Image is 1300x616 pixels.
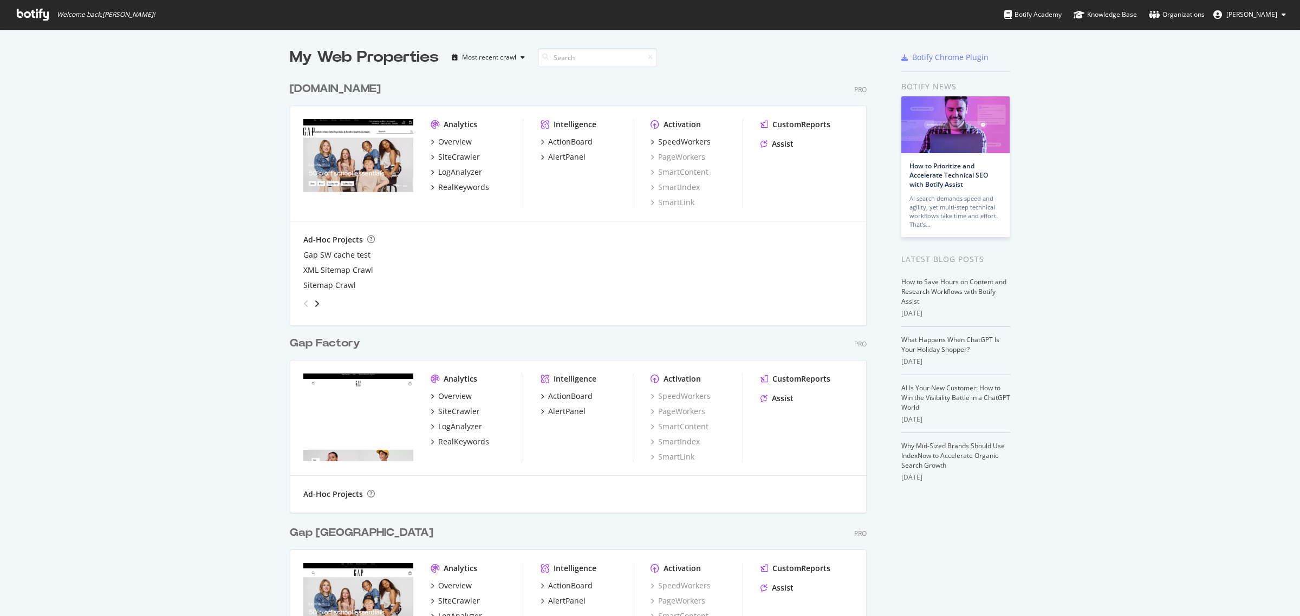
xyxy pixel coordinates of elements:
div: SiteCrawler [438,406,480,417]
a: Gap Factory [290,336,365,351]
a: PageWorkers [651,406,705,417]
div: Overview [438,136,472,147]
a: Botify Chrome Plugin [901,52,989,63]
a: LogAnalyzer [431,421,482,432]
span: shweta raje [1226,10,1277,19]
div: [DATE] [901,357,1010,366]
a: SiteCrawler [431,152,480,162]
a: Sitemap Crawl [303,280,356,291]
div: ActionBoard [548,391,593,402]
div: AlertPanel [548,152,586,162]
div: CustomReports [772,563,830,574]
div: Gap [GEOGRAPHIC_DATA] [290,525,433,541]
div: Ad-Hoc Projects [303,489,363,500]
div: angle-left [299,295,313,312]
div: Assist [772,139,794,149]
a: AlertPanel [541,152,586,162]
div: Activation [664,563,701,574]
a: LogAnalyzer [431,167,482,178]
div: RealKeywords [438,182,489,193]
a: RealKeywords [431,182,489,193]
a: SmartIndex [651,436,700,447]
div: Activation [664,119,701,130]
input: Search [538,48,657,67]
a: SmartLink [651,451,694,462]
div: CustomReports [772,373,830,384]
div: Analytics [444,563,477,574]
div: [DATE] [901,473,1010,482]
button: [PERSON_NAME] [1205,6,1295,23]
div: RealKeywords [438,436,489,447]
div: [DOMAIN_NAME] [290,81,381,97]
a: Overview [431,391,472,402]
a: ActionBoard [541,136,593,147]
a: What Happens When ChatGPT Is Your Holiday Shopper? [901,335,999,354]
a: SmartIndex [651,182,700,193]
div: Intelligence [554,119,596,130]
a: Gap SW cache test [303,250,370,260]
div: SpeedWorkers [651,391,711,402]
a: ActionBoard [541,391,593,402]
a: SpeedWorkers [651,580,711,591]
img: Gapfactory.com [303,373,413,461]
a: Why Mid-Sized Brands Should Use IndexNow to Accelerate Organic Search Growth [901,441,1005,470]
div: My Web Properties [290,47,439,68]
a: PageWorkers [651,595,705,606]
div: Assist [772,582,794,593]
div: Analytics [444,119,477,130]
div: Knowledge Base [1074,9,1137,20]
a: RealKeywords [431,436,489,447]
a: SpeedWorkers [651,136,711,147]
div: Organizations [1149,9,1205,20]
div: LogAnalyzer [438,167,482,178]
a: SmartContent [651,421,708,432]
a: SiteCrawler [431,595,480,606]
a: ActionBoard [541,580,593,591]
div: AlertPanel [548,595,586,606]
a: How to Prioritize and Accelerate Technical SEO with Botify Assist [909,161,988,189]
div: Pro [854,339,867,349]
div: Botify news [901,81,1010,93]
div: ActionBoard [548,136,593,147]
span: Welcome back, [PERSON_NAME] ! [57,10,155,19]
div: SpeedWorkers [658,136,711,147]
button: Most recent crawl [447,49,529,66]
div: Pro [854,85,867,94]
a: SmartLink [651,197,694,208]
div: Intelligence [554,373,596,384]
div: ActionBoard [548,580,593,591]
div: Intelligence [554,563,596,574]
a: PageWorkers [651,152,705,162]
a: CustomReports [760,563,830,574]
a: Overview [431,136,472,147]
a: Gap [GEOGRAPHIC_DATA] [290,525,438,541]
div: Assist [772,393,794,404]
div: SiteCrawler [438,595,480,606]
a: SmartContent [651,167,708,178]
div: Botify Academy [1004,9,1062,20]
div: [DATE] [901,415,1010,424]
a: [DOMAIN_NAME] [290,81,385,97]
div: Gap Factory [290,336,360,351]
div: Ad-Hoc Projects [303,234,363,245]
div: CustomReports [772,119,830,130]
a: Assist [760,139,794,149]
div: Botify Chrome Plugin [912,52,989,63]
div: Activation [664,373,701,384]
div: Most recent crawl [462,54,516,61]
a: XML Sitemap Crawl [303,265,373,276]
div: SiteCrawler [438,152,480,162]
